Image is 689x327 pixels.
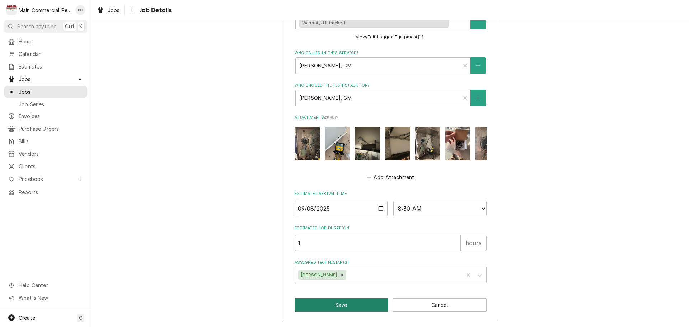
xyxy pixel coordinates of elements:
[108,6,120,14] span: Jobs
[65,23,74,30] span: Ctrl
[295,127,320,160] img: FzSymTSTSSg7eLuJk6Xo
[4,123,87,135] a: Purchase Orders
[385,127,410,160] img: NvlUJ2drQgu5coIQkVS6
[4,73,87,85] a: Go to Jobs
[19,6,71,14] div: Main Commercial Refrigeration Service
[19,75,73,83] span: Jobs
[19,101,84,108] span: Job Series
[295,298,487,312] div: Button Group
[6,5,17,15] div: Main Commercial Refrigeration Service's Avatar
[295,260,487,283] div: Assigned Technician(s)
[295,201,388,216] input: Date
[79,314,83,322] span: C
[295,191,487,216] div: Estimated Arrival Time
[19,188,84,196] span: Reports
[295,83,487,88] label: Who should the tech(s) ask for?
[19,125,84,132] span: Purchase Orders
[295,50,487,74] div: Who called in this service?
[476,63,480,68] svg: Create New Contact
[415,127,440,160] img: cTidjgtURLiF0wG8vceu
[6,5,17,15] div: M
[475,127,501,160] img: 3Hchyv8HRyaFpteoHsO9
[19,175,73,183] span: Pricebook
[75,5,85,15] div: BC
[476,95,480,101] svg: Create New Contact
[126,4,137,16] button: Navigate back
[19,281,83,289] span: Help Center
[4,98,87,110] a: Job Series
[295,115,487,121] label: Attachments
[17,23,57,30] span: Search anything
[470,90,486,106] button: Create New Contact
[4,48,87,60] a: Calendar
[19,63,84,70] span: Estimates
[393,298,487,312] button: Cancel
[4,61,87,73] a: Estimates
[295,225,487,231] label: Estimated Job Duration
[4,173,87,185] a: Go to Pricebook
[461,235,487,251] div: hours
[19,38,84,45] span: Home
[19,88,84,95] span: Jobs
[295,298,487,312] div: Button Group Row
[19,50,84,58] span: Calendar
[94,4,123,16] a: Jobs
[295,260,487,266] label: Assigned Technician(s)
[4,279,87,291] a: Go to Help Center
[4,20,87,33] button: Search anythingCtrlK
[137,5,172,15] span: Job Details
[295,50,487,56] label: Who called in this service?
[295,83,487,106] div: Who should the tech(s) ask for?
[4,292,87,304] a: Go to What's New
[19,163,84,170] span: Clients
[355,33,426,42] button: View/Edit Logged Equipment
[338,270,346,280] div: Remove Caleb Gorton
[324,116,338,120] span: ( if any )
[79,23,83,30] span: K
[4,86,87,98] a: Jobs
[19,315,35,321] span: Create
[19,150,84,158] span: Vendors
[4,186,87,198] a: Reports
[75,5,85,15] div: Bookkeeper Main Commercial's Avatar
[19,112,84,120] span: Invoices
[470,57,486,74] button: Create New Contact
[19,294,83,302] span: What's New
[325,127,350,160] img: 1jR41VvYQkamQDz28Ut4
[295,225,487,251] div: Estimated Job Duration
[4,160,87,172] a: Clients
[445,127,470,160] img: NV5im7DaQBu2pPZh8bdD
[4,110,87,122] a: Invoices
[295,115,487,182] div: Attachments
[295,191,487,197] label: Estimated Arrival Time
[4,36,87,47] a: Home
[4,135,87,147] a: Bills
[365,172,416,182] button: Add Attachment
[295,298,388,312] button: Save
[19,137,84,145] span: Bills
[298,270,338,280] div: [PERSON_NAME]
[393,201,487,216] select: Time Select
[355,127,380,160] img: UO2mxEdHTTW6LQtP7aDj
[4,148,87,160] a: Vendors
